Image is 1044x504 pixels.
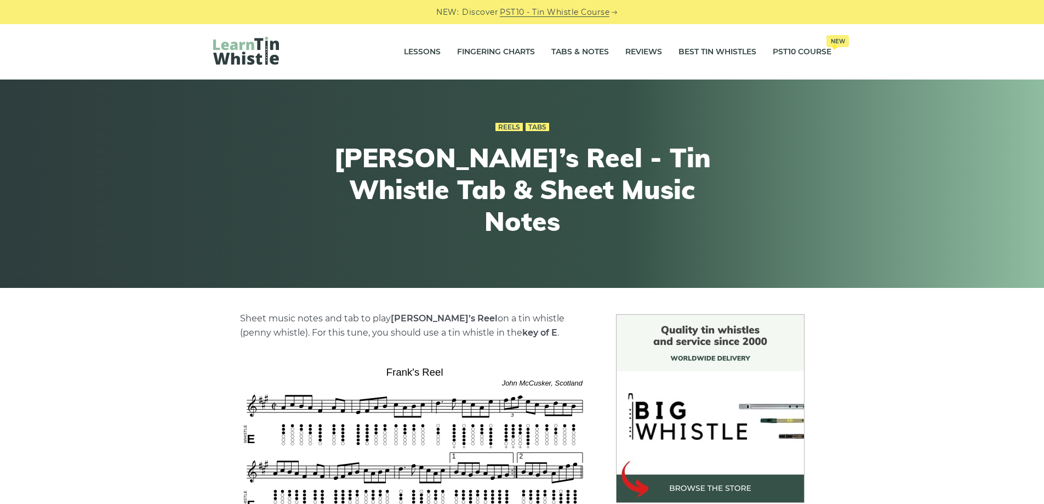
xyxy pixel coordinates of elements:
[240,312,590,340] p: Sheet music notes and tab to play on a tin whistle (penny whistle). For this tune, you should use...
[526,123,549,132] a: Tabs
[404,38,441,66] a: Lessons
[625,38,662,66] a: Reviews
[826,35,849,47] span: New
[391,313,498,324] strong: [PERSON_NAME]’s Reel
[321,142,724,237] h1: [PERSON_NAME]’s Reel - Tin Whistle Tab & Sheet Music Notes
[678,38,756,66] a: Best Tin Whistles
[495,123,523,132] a: Reels
[457,38,535,66] a: Fingering Charts
[773,38,831,66] a: PST10 CourseNew
[616,314,805,503] img: BigWhistle Tin Whistle Store
[213,37,279,65] img: LearnTinWhistle.com
[551,38,609,66] a: Tabs & Notes
[522,327,557,338] strong: key of E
